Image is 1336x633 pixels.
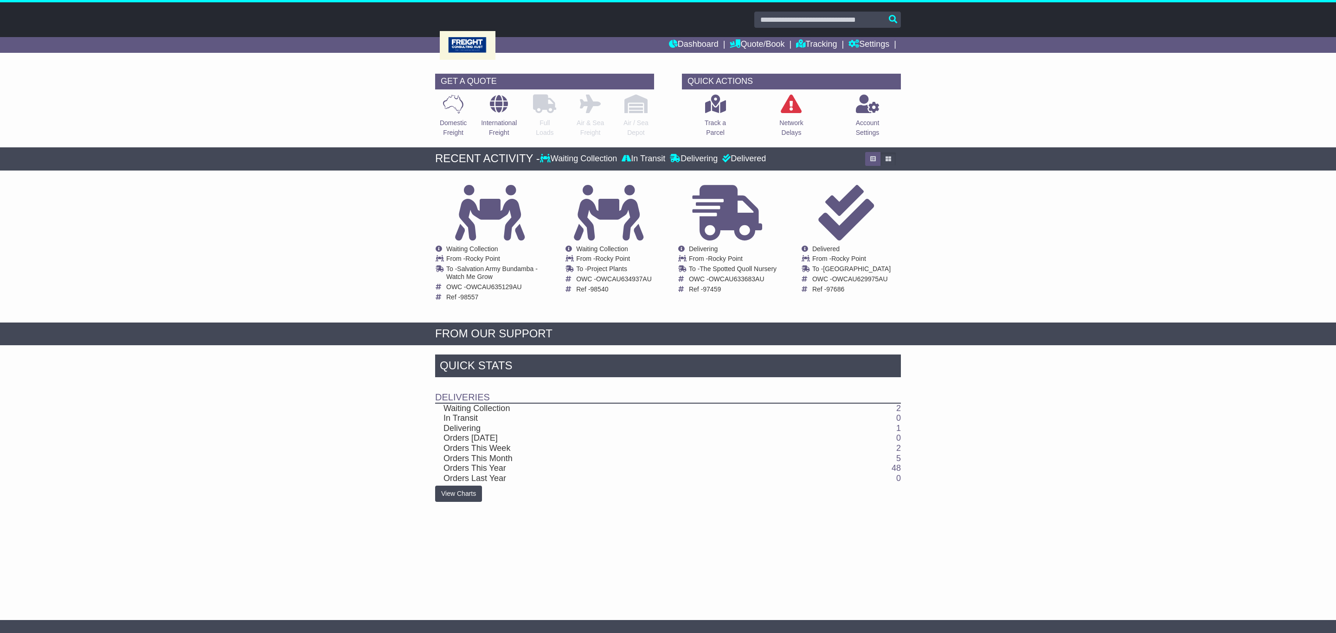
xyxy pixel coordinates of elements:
[540,154,619,164] div: Waiting Collection
[708,255,743,262] span: Rocky Point
[689,255,777,265] td: From -
[481,118,517,138] p: International Freight
[812,285,891,293] td: Ref -
[682,74,901,89] div: QUICK ACTIONS
[587,265,627,272] span: Project Plants
[896,413,901,423] a: 0
[779,118,803,138] p: Network Delays
[896,454,901,463] a: 5
[848,37,889,53] a: Settings
[779,94,803,143] a: NetworkDelays
[896,404,901,413] a: 2
[460,293,478,301] span: 98557
[832,275,888,283] span: OWCAU629975AU
[446,283,544,293] td: OWC -
[435,443,815,454] td: Orders This Week
[831,255,866,262] span: Rocky Point
[595,255,630,262] span: Rocky Point
[689,245,718,253] span: Delivering
[704,94,726,143] a: Track aParcel
[446,293,544,301] td: Ref -
[730,37,784,53] a: Quote/Book
[466,283,522,291] span: OWCAU635129AU
[576,245,628,253] span: Waiting Collection
[709,275,764,283] span: OWCAU633683AU
[591,285,609,293] span: 98540
[435,413,815,424] td: In Transit
[576,255,652,265] td: From -
[669,37,719,53] a: Dashboard
[435,152,540,165] div: RECENT ACTIVITY -
[446,265,544,283] td: To -
[823,265,891,272] span: [GEOGRAPHIC_DATA]
[812,255,891,265] td: From -
[435,424,815,434] td: Delivering
[481,94,517,143] a: InternationalFreight
[577,118,604,138] p: Air & Sea Freight
[896,433,901,443] a: 0
[812,275,891,285] td: OWC -
[826,285,844,293] span: 97686
[896,474,901,483] a: 0
[812,245,840,253] span: Delivered
[440,31,495,60] img: Freight Consulting Aust
[533,118,556,138] p: Full Loads
[435,380,901,403] td: Deliveries
[855,94,880,143] a: AccountSettings
[623,118,649,138] p: Air / Sea Depot
[576,285,652,293] td: Ref -
[856,118,880,138] p: Account Settings
[703,285,721,293] span: 97459
[812,265,891,275] td: To -
[896,424,901,433] a: 1
[596,275,652,283] span: OWCAU634937AU
[435,327,901,341] div: FROM OUR SUPPORT
[796,37,837,53] a: Tracking
[689,285,777,293] td: Ref -
[689,265,777,275] td: To -
[668,154,720,164] div: Delivering
[446,255,544,265] td: From -
[439,94,467,143] a: DomesticFreight
[435,354,901,380] div: Quick Stats
[720,154,766,164] div: Delivered
[446,265,538,280] span: Salvation Army Bundamba -Watch Me Grow
[435,463,815,474] td: Orders This Year
[619,154,668,164] div: In Transit
[465,255,500,262] span: Rocky Point
[896,443,901,453] a: 2
[689,275,777,285] td: OWC -
[435,403,815,414] td: Waiting Collection
[705,118,726,138] p: Track a Parcel
[700,265,777,272] span: The Spotted Quoll Nursery
[435,454,815,464] td: Orders This Month
[435,433,815,443] td: Orders [DATE]
[435,474,815,484] td: Orders Last Year
[892,463,901,473] a: 48
[576,265,652,275] td: To -
[576,275,652,285] td: OWC -
[446,245,498,253] span: Waiting Collection
[435,74,654,89] div: GET A QUOTE
[440,118,467,138] p: Domestic Freight
[435,486,482,502] a: View Charts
